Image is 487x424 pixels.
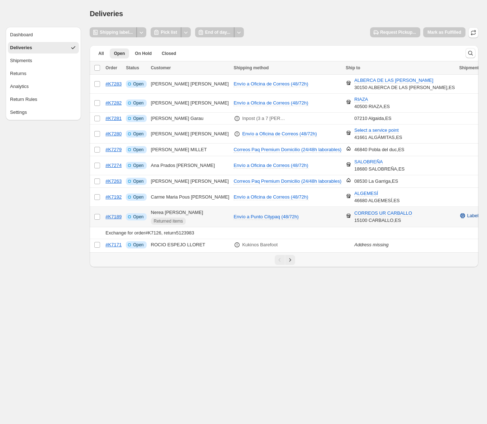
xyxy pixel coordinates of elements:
div: 08530 La Garriga , ES [354,178,398,185]
button: Envío a Oficina de Correos (48/72h) [229,191,312,203]
div: 30150 ALBERCA DE LAS [PERSON_NAME] , ES [354,77,455,91]
span: SALOBREÑA [354,159,383,165]
span: Envío a Punto Citypaq (48/72h) [233,214,298,219]
div: 41661 ALGÁMITAS , ES [354,127,402,141]
span: Open [133,116,143,121]
td: Nerea [PERSON_NAME] [149,207,232,227]
button: Select a service point [350,125,403,136]
button: Envío a Oficina de Correos (48/72h) [229,97,312,109]
span: Open [133,242,143,248]
span: Open [133,147,143,153]
span: Correos Paq Premium Domicilio (24/48h laborables) [233,178,341,184]
span: Status [126,65,139,70]
button: Shipments [8,55,79,66]
div: Deliveries [10,44,32,51]
a: #K7263 [105,178,122,184]
td: [PERSON_NAME] MILLET [149,144,232,156]
div: 15100 CARBALLO , ES [354,210,412,224]
span: Open [133,81,143,87]
span: Order [105,65,117,70]
span: Label [467,212,478,219]
td: ROCIO ESPEJO LLORET [149,239,232,251]
td: [PERSON_NAME] [PERSON_NAME] [149,125,232,144]
div: Dashboard [10,31,33,38]
span: ALGEMESÍ [354,191,378,197]
span: Envío a Oficina de Correos (48/72h) [233,81,308,87]
span: Envío a Oficina de Correos (48/72h) [233,194,308,200]
button: Correos Paq Premium Domicilio (24/48h laborables) [229,176,346,187]
button: Returns [8,68,79,79]
button: ALGEMESÍ [350,188,382,199]
button: Label [455,210,483,222]
div: 46840 Pobla del duc , ES [354,146,405,153]
span: Envío a Oficina de Correos (48/72h) [233,100,308,106]
div: Shipments [10,57,32,64]
span: Open [133,100,143,106]
td: Ana Prados [PERSON_NAME] [149,156,232,175]
button: Search and filter results [465,48,476,58]
span: Closed [162,51,176,56]
a: #K7280 [105,131,122,136]
span: Envío a Oficina de Correos (48/72h) [233,163,308,168]
div: 07210 Algaida , ES [354,115,391,122]
button: Kukinos Barefoot [238,239,282,251]
button: Envío a Oficina de Correos (48/72h) [229,160,312,171]
span: Open [133,214,143,220]
span: Returned items [154,218,183,224]
button: CORREOS UR CARBALLO [350,208,416,219]
span: Open [133,163,143,168]
a: #K7283 [105,81,122,87]
td: [PERSON_NAME] [PERSON_NAME] [149,75,232,94]
a: #K7282 [105,100,122,106]
span: CORREOS UR CARBALLO [354,210,412,216]
span: Deliveries [90,10,123,18]
div: Return Rules [10,96,37,103]
span: Ship to [346,65,360,70]
button: RIAZA [350,94,372,105]
span: Envío a Oficina de Correos (48/72h) [242,131,317,136]
span: Customer [151,65,171,70]
span: Correos Paq Premium Domicilio (24/48h laborables) [233,147,341,152]
span: On Hold [135,51,152,56]
td: [PERSON_NAME] [PERSON_NAME] [149,94,232,113]
span: RIAZA [354,97,368,103]
span: Shipping method [233,65,269,70]
div: 46680 ALGEMESÍ , ES [354,190,400,204]
div: 18680 SALOBREÑA , ES [354,158,405,173]
button: Analytics [8,81,79,92]
td: [PERSON_NAME] [PERSON_NAME] [149,175,232,188]
span: Open [114,51,125,56]
button: Return Rules [8,94,79,105]
a: #K7281 [105,116,122,121]
button: Envío a Oficina de Correos (48/72h) [238,128,321,140]
button: Dashboard [8,29,79,41]
a: #K7274 [105,163,122,168]
button: Settings [8,107,79,118]
span: All [98,51,104,56]
nav: Pagination [90,252,478,267]
button: ALBERCA DE LAS [PERSON_NAME] [350,75,438,86]
span: Open [133,178,143,184]
button: Envío a Oficina de Correos (48/72h) [229,78,312,90]
button: Next [285,255,295,265]
div: Settings [10,109,27,116]
button: Deliveries [8,42,79,53]
i: Address missing [354,242,388,247]
td: Carme Maria Pous [PERSON_NAME] [149,188,232,207]
p: Kukinos Barefoot [242,241,278,248]
button: SALOBREÑA [350,156,387,168]
div: 40500 RIAZA , ES [354,96,390,110]
div: Analytics [10,83,29,90]
td: [PERSON_NAME] Garau [149,113,232,125]
span: Select a service point [354,127,399,134]
button: Envío a Punto Citypaq (48/72h) [229,211,303,223]
span: Open [133,131,143,137]
span: Open [133,194,143,200]
a: #K7189 [105,214,122,219]
a: #K7279 [105,147,122,152]
button: Inpost (3 a 7 [PERSON_NAME] laborables) • 0.45 km de tu domicilio [238,113,291,124]
a: #K7171 [105,242,122,247]
span: ALBERCA DE LAS [PERSON_NAME] [354,78,433,84]
p: Inpost (3 a 7 [PERSON_NAME] laborables) • 0.45 km de tu domicilio [242,115,287,122]
a: #K7192 [105,194,122,200]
